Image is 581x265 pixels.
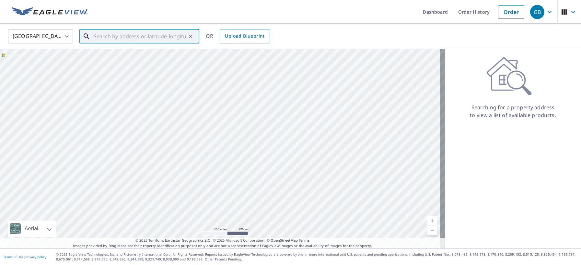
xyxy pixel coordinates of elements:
span: Upload Blueprint [225,32,264,40]
span: © 2025 TomTom, Earthstar Geographics SIO, © 2025 Microsoft Corporation, © [135,238,309,243]
a: Upload Blueprint [220,29,270,43]
a: Current Level 5, Zoom Out [427,226,437,235]
a: Terms [299,238,309,243]
img: EV Logo [12,7,88,17]
p: © 2025 Eagle View Technologies, Inc. and Pictometry International Corp. All Rights Reserved. Repo... [56,252,578,262]
div: [GEOGRAPHIC_DATA] [8,27,73,45]
a: Current Level 5, Zoom In [427,216,437,226]
input: Search by address or latitude-longitude [94,27,186,45]
a: Privacy Policy [25,255,46,259]
a: Terms of Use [3,255,23,259]
div: Aerial [8,221,56,237]
div: Aerial [23,221,40,237]
div: OR [206,29,270,43]
a: OpenStreetMap [271,238,298,243]
p: Searching for a property address to view a list of available products. [470,103,556,119]
button: Clear [186,32,195,41]
div: GB [530,5,544,19]
p: | [3,255,46,259]
a: Order [498,5,524,19]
